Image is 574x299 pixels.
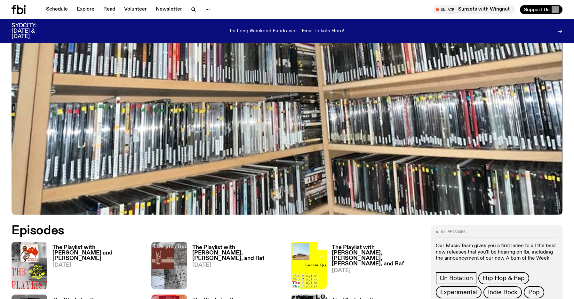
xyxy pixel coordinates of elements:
span: Experimental [440,289,477,296]
span: On Rotation [440,275,473,282]
a: The Playlist with [PERSON_NAME] and [PERSON_NAME][DATE] [47,245,144,289]
h3: The Playlist with [PERSON_NAME], [PERSON_NAME], and Raf [192,245,283,261]
span: 91 episodes [441,230,466,234]
a: Newsletter [152,5,186,14]
span: Pop [528,289,539,296]
span: [DATE] [52,263,144,268]
a: On Rotation [436,272,477,284]
a: The Playlist with [PERSON_NAME], [PERSON_NAME], [PERSON_NAME], and Raf[DATE] [327,245,423,289]
span: [DATE] [332,268,423,273]
a: Schedule [42,5,72,14]
p: Our Music Team gives you a first listen to all the best new releases that you'll be hearing on fb... [436,243,558,262]
a: Explore [73,5,98,14]
a: Hip Hop & Rap [478,272,529,284]
h3: The Playlist with [PERSON_NAME] and [PERSON_NAME] [52,245,144,261]
span: Indie Rock [488,289,517,296]
span: [DATE] [192,263,283,268]
h2: Episodes [12,225,376,237]
a: Indie Rock [483,286,522,298]
span: Support Us [524,7,550,12]
a: Read [100,5,119,14]
h3: SYDCITY: [DATE] & [DATE] [12,23,52,39]
h3: The Playlist with [PERSON_NAME], [PERSON_NAME], [PERSON_NAME], and Raf [332,245,423,267]
a: The Playlist with [PERSON_NAME], [PERSON_NAME], and Raf[DATE] [187,245,283,289]
button: Support Us [520,5,562,14]
span: Hip Hop & Rap [483,275,524,282]
a: Volunteer [120,5,151,14]
a: Pop [524,286,544,298]
a: Experimental [436,286,482,298]
p: fbi Long Weekend Fundraiser - Final Tickets Here! [230,28,344,34]
button: On AirSunsets with Wingnut [433,5,515,14]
